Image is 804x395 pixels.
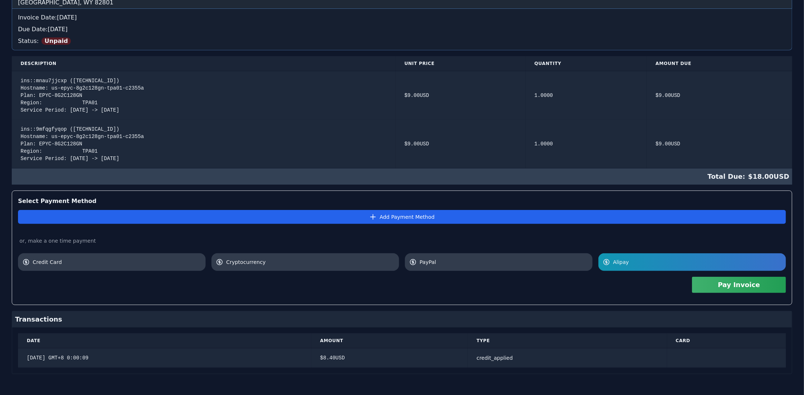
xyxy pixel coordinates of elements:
button: Add Payment Method [18,210,786,224]
div: $ 9.00 USD [656,140,783,148]
th: Quantity [526,56,647,71]
span: Unpaid [41,37,71,45]
div: $ 9.00 USD [405,140,517,148]
th: Date [18,333,311,348]
div: Status: [18,34,786,46]
span: Total Due: [707,171,748,182]
th: Type [468,333,667,348]
th: Unit Price [396,56,526,71]
div: Select Payment Method [18,197,786,206]
div: Transactions [12,311,792,327]
div: Due Date: [DATE] [18,25,786,34]
th: Amount Due [647,56,792,71]
button: Pay Invoice [692,277,786,293]
span: Cryptocurrency [226,258,395,266]
div: ins::9mfqgfyqop ([TECHNICAL_ID]) Hostname: us-epyc-8g2c128gn-tpa01-c2355a Plan: EPYC-8G2C128GN Re... [21,126,387,162]
div: or, make a one time payment [18,237,786,244]
span: Alipay [613,258,782,266]
span: Credit Card [33,258,201,266]
div: Invoice Date: [DATE] [18,13,786,22]
div: $ 8.40 USD [320,354,459,362]
div: 1.0000 [535,140,638,148]
div: [DATE] GMT+8 0:00:09 [27,354,303,362]
th: Card [667,333,786,348]
span: PayPal [420,258,588,266]
div: ins::mnau7jjcxp ([TECHNICAL_ID]) Hostname: us-epyc-8g2c128gn-tpa01-c2355a Plan: EPYC-8G2C128GN Re... [21,77,387,114]
th: Amount [311,333,468,348]
div: 1.0000 [535,92,638,99]
th: Description [12,56,396,71]
div: $ 18.00 USD [12,168,792,185]
div: $ 9.00 USD [656,92,783,99]
div: credit_applied [477,354,658,362]
div: $ 9.00 USD [405,92,517,99]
